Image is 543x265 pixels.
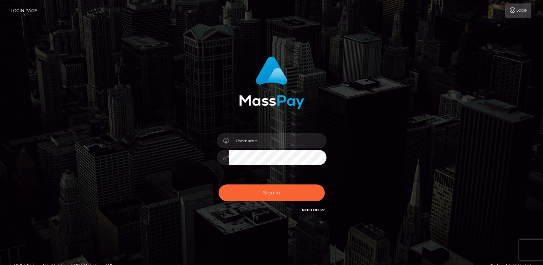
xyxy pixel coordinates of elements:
img: MassPay Login [239,57,304,109]
a: Login Page [11,3,37,18]
a: Need Help? [302,208,325,212]
a: Login [505,3,531,18]
input: Username... [229,133,326,148]
button: Sign in [219,184,325,201]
